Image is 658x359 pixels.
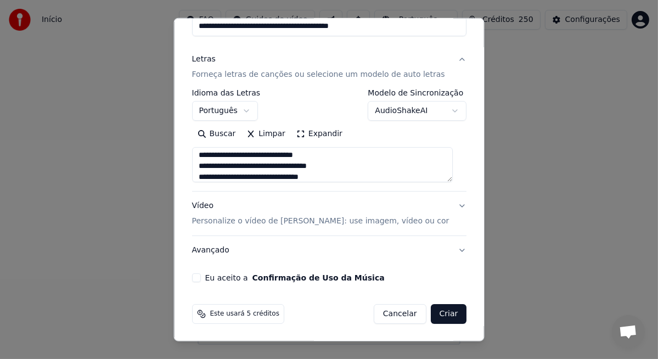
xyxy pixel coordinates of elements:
[192,89,466,191] div: LetrasForneça letras de canções ou selecione um modelo de auto letras
[252,274,384,282] button: Eu aceito a
[373,304,426,324] button: Cancelar
[210,310,279,318] span: Este usará 5 créditos
[290,125,347,143] button: Expandir
[192,200,449,227] div: Vídeo
[430,304,466,324] button: Criar
[192,45,466,89] button: LetrasForneça letras de canções ou selecione um modelo de auto letras
[192,236,466,265] button: Avançado
[368,89,466,97] label: Modelo de Sincronização
[192,192,466,235] button: VídeoPersonalize o vídeo de [PERSON_NAME]: use imagem, vídeo ou cor
[192,69,445,80] p: Forneça letras de canções ou selecione um modelo de auto letras
[192,54,215,65] div: Letras
[241,125,291,143] button: Limpar
[192,216,449,227] p: Personalize o vídeo de [PERSON_NAME]: use imagem, vídeo ou cor
[192,125,241,143] button: Buscar
[192,89,260,97] label: Idioma das Letras
[205,274,384,282] label: Eu aceito a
